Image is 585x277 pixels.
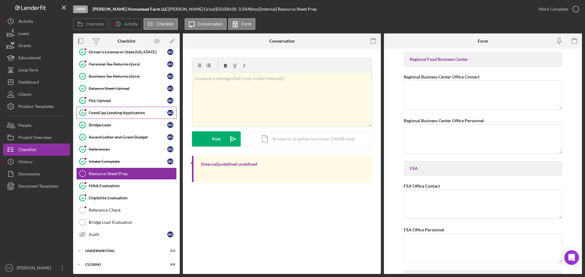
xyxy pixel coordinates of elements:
a: People [3,119,70,131]
label: Conversation [198,22,223,26]
button: Mark Complete [533,3,582,15]
button: History [3,156,70,168]
a: Resource Sheet Prep [76,168,177,180]
div: A G [167,110,173,116]
div: A G [167,146,173,152]
label: Checklist [157,22,174,26]
label: Overview [86,22,104,26]
button: Post [192,131,241,147]
button: Activity [3,15,70,27]
div: Conversation [269,39,295,43]
div: Open [73,5,88,13]
button: Overview [73,18,108,30]
button: Checklist [144,18,178,30]
a: Intake CompleteAG [76,155,177,168]
a: Driver's License or State [US_STATE]AG [76,46,177,58]
button: Product Templates [3,100,70,113]
div: Bridge Loan [89,123,167,127]
label: Activity [124,22,138,26]
div: Balance Sheet Upload [89,86,167,91]
div: Personal Tax Returns (2yrs) [89,62,167,67]
a: Personal Tax Returns (2yrs)AG [76,58,177,70]
div: Long-Term [18,64,38,78]
div: Educational [18,52,41,65]
button: Project Overview [3,131,70,144]
a: Business Tax Returns (2yrs)AG [76,70,177,82]
button: Conversation [185,18,227,30]
b: [PERSON_NAME] Homestead Farm LLC [93,6,168,12]
a: Eligibility Evaluation [76,192,177,204]
div: History [18,156,33,169]
a: ReferencesAG [76,143,177,155]
button: Form [228,18,255,30]
div: | [Internal] Resource Sheet Prep [258,7,317,12]
div: People [18,119,31,133]
button: Checklist [3,144,70,156]
div: Checklist [18,144,36,157]
div: Checklist [118,39,135,43]
a: FoodCap Lending ApplicationAG [76,107,177,119]
a: Bridge Loan Evaluation [76,216,177,228]
div: Reference Check [89,208,176,213]
div: FoodCap Lending Application [89,110,167,115]
label: Regional Business Center Office Personnel [404,118,484,123]
button: Document Templates [3,180,70,192]
div: 0 / 8 [164,263,175,266]
div: 0 / 2 [164,249,175,253]
div: 48 mo [247,7,258,12]
div: $50,000.00 [215,7,238,12]
div: Activity [18,15,33,29]
button: Clients [3,88,70,100]
a: AuditAG [76,228,177,241]
a: Documents [3,168,70,180]
div: A G [167,61,173,67]
a: Reference Check [76,204,177,216]
div: Driver's License or State [US_STATE] [89,50,167,54]
div: References [89,147,167,152]
div: Loans [18,27,29,41]
div: Resource Sheet Prep [89,171,176,176]
button: Long-Term [3,64,70,76]
a: Balance Sheet UploadAG [76,82,177,95]
div: Bridge Loan Evaluation [89,220,176,225]
button: Educational [3,52,70,64]
button: Grants [3,40,70,52]
div: Clients [18,88,31,102]
div: Open Intercom Messenger [564,250,579,265]
div: Regional Food Business Center [410,57,556,62]
div: Underwriting [85,249,160,253]
button: ES[PERSON_NAME] [3,262,70,274]
div: Intake Complete [89,159,167,164]
div: A G [167,98,173,104]
a: Award Letter and Grant BudgetAG [76,131,177,143]
div: Product Templates [18,100,54,114]
div: Grants [18,40,31,53]
div: FSA [410,166,556,171]
a: P&L UploadAG [76,95,177,107]
div: Closing [85,263,160,266]
div: A G [167,231,173,237]
div: Award Letter and Grant Budget [89,135,167,140]
div: [PERSON_NAME] [15,262,55,275]
div: P&L Upload [89,98,167,103]
button: Loans [3,27,70,40]
div: Eligibility Evaluation [89,196,176,200]
div: MAA Evaluation [89,183,176,188]
div: Audit [89,232,167,237]
div: A G [167,158,173,164]
button: Activity [109,18,142,30]
button: Dashboard [3,76,70,88]
div: Documents [18,168,40,182]
div: Business Tax Returns (2yrs) [89,74,167,79]
div: Mark Complete [539,3,568,15]
label: FSA Office Contact [404,183,440,189]
label: Regional Business Center Office Contact [404,74,480,79]
text: ES [7,266,11,270]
